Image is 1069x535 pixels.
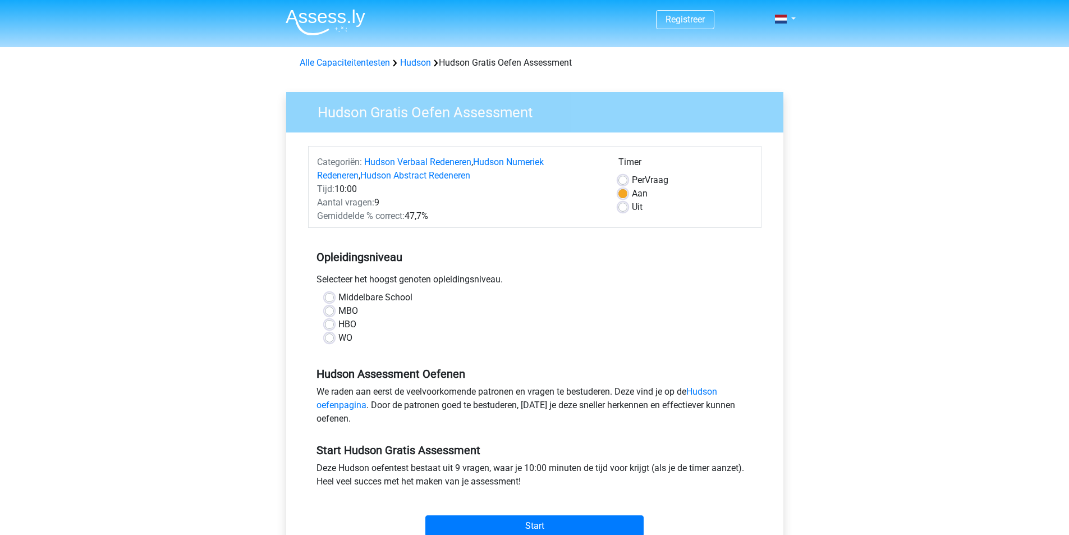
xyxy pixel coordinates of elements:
span: Gemiddelde % correct: [317,211,405,221]
a: Alle Capaciteitentesten [300,57,390,68]
a: Hudson Abstract Redeneren [360,170,470,181]
div: We raden aan eerst de veelvoorkomende patronen en vragen te bestuderen. Deze vind je op de . Door... [308,385,761,430]
label: MBO [338,304,358,318]
img: Assessly [286,9,365,35]
div: 9 [309,196,610,209]
div: Deze Hudson oefentest bestaat uit 9 vragen, waar je 10:00 minuten de tijd voor krijgt (als je de ... [308,461,761,493]
div: Timer [618,156,753,173]
label: WO [338,331,352,345]
span: Aantal vragen: [317,197,374,208]
h5: Opleidingsniveau [316,246,753,268]
span: Categoriën: [317,157,362,167]
label: Middelbare School [338,291,412,304]
h5: Hudson Assessment Oefenen [316,367,753,381]
span: Per [632,175,645,185]
div: , , [309,156,610,182]
a: Hudson [400,57,431,68]
label: HBO [338,318,356,331]
label: Uit [632,200,643,214]
h3: Hudson Gratis Oefen Assessment [304,99,775,121]
a: Hudson Numeriek Redeneren [317,157,544,181]
label: Aan [632,187,648,200]
h5: Start Hudson Gratis Assessment [316,443,753,457]
div: 47,7% [309,209,610,223]
a: Hudson Verbaal Redeneren [364,157,471,167]
div: Selecteer het hoogst genoten opleidingsniveau. [308,273,761,291]
div: Hudson Gratis Oefen Assessment [295,56,774,70]
span: Tijd: [317,184,334,194]
div: 10:00 [309,182,610,196]
label: Vraag [632,173,668,187]
a: Registreer [666,14,705,25]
